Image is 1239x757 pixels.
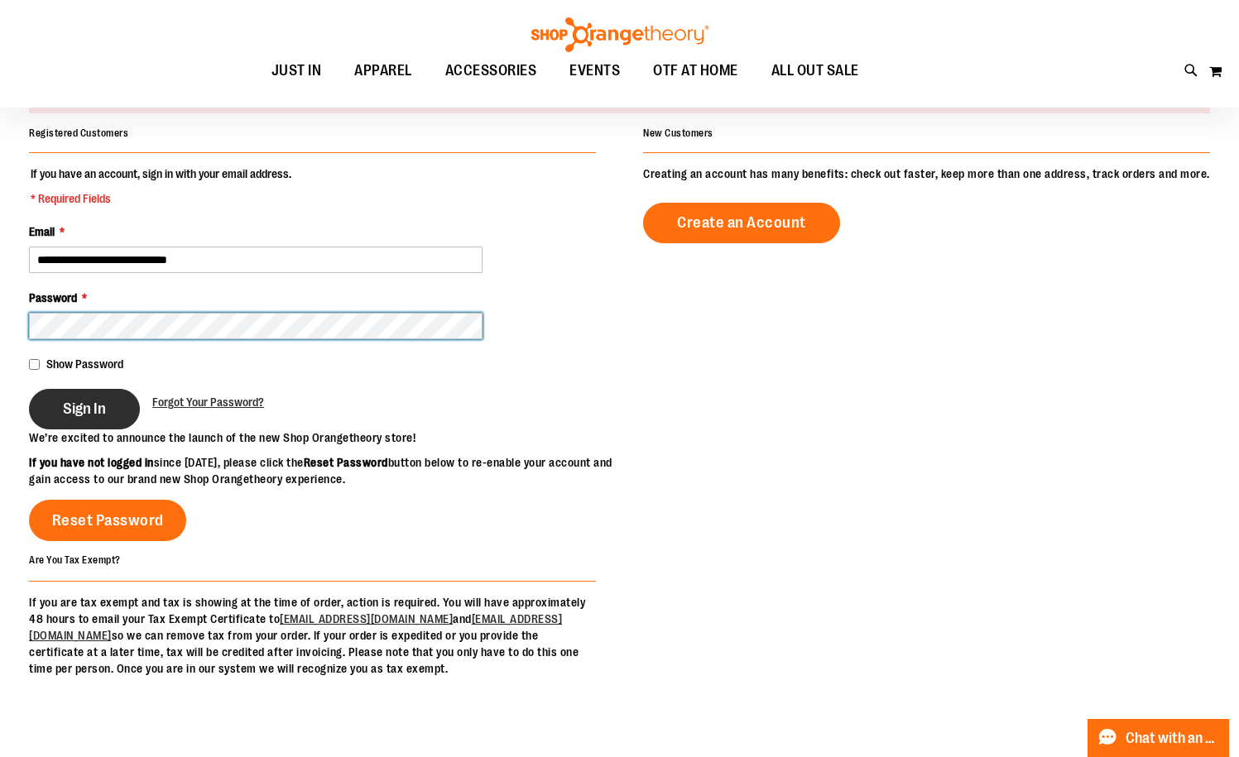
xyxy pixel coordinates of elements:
legend: If you have an account, sign in with your email address. [29,165,293,207]
span: Show Password [46,357,123,371]
span: Email [29,225,55,238]
span: ACCESSORIES [445,52,537,89]
p: We’re excited to announce the launch of the new Shop Orangetheory store! [29,429,620,446]
span: Sign In [63,400,106,418]
span: APPAREL [354,52,412,89]
button: Chat with an Expert [1088,719,1230,757]
strong: Registered Customers [29,127,128,139]
a: Create an Account [643,203,840,243]
p: Creating an account has many benefits: check out faster, keep more than one address, track orders... [643,165,1210,182]
p: If you are tax exempt and tax is showing at the time of order, action is required. You will have ... [29,594,596,677]
a: Reset Password [29,500,186,541]
span: OTF AT HOME [653,52,738,89]
strong: Are You Tax Exempt? [29,554,121,566]
span: Create an Account [677,213,806,232]
p: since [DATE], please click the button below to re-enable your account and gain access to our bran... [29,454,620,487]
a: [EMAIL_ADDRESS][DOMAIN_NAME] [280,612,453,625]
strong: New Customers [643,127,713,139]
a: Forgot Your Password? [152,394,264,410]
span: ALL OUT SALE [771,52,859,89]
span: Password [29,291,77,304]
span: * Required Fields [31,190,291,207]
strong: Reset Password [304,456,388,469]
span: Reset Password [52,511,164,529]
button: Sign In [29,389,140,429]
img: Shop Orangetheory [529,17,711,52]
span: Chat with an Expert [1126,731,1219,746]
span: Forgot Your Password? [152,395,264,409]
span: EVENTS [569,52,620,89]
a: [EMAIL_ADDRESS][DOMAIN_NAME] [29,612,562,642]
strong: If you have not logged in [29,456,154,469]
span: JUST IN [271,52,322,89]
